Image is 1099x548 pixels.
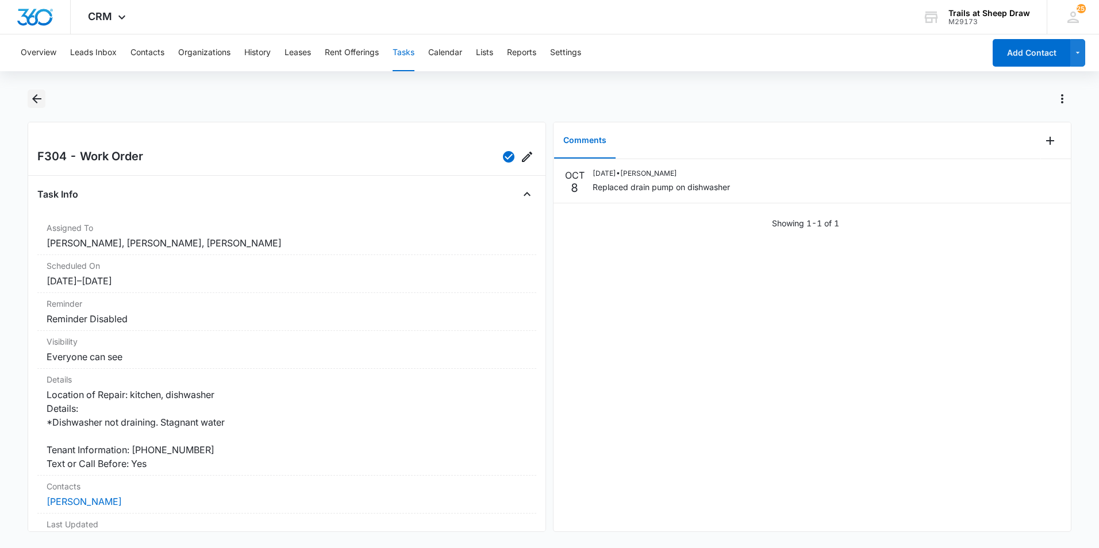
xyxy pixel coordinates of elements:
dd: Reminder Disabled [47,312,527,326]
button: History [244,34,271,71]
div: DetailsLocation of Repair: kitchen, dishwasher Details: *Dishwasher not draining. Stagnant water ... [37,369,536,476]
dd: [PERSON_NAME], [PERSON_NAME], [PERSON_NAME] [47,236,527,250]
dt: Details [47,373,527,385]
p: Showing 1-1 of 1 [772,217,839,229]
div: Contacts[PERSON_NAME] [37,476,536,514]
button: Calendar [428,34,462,71]
p: 8 [571,182,578,194]
button: Comments [554,123,616,159]
dt: Scheduled On [47,260,527,272]
a: [PERSON_NAME] [47,496,122,507]
p: OCT [565,168,585,182]
button: Actions [1053,90,1071,108]
div: VisibilityEveryone can see [37,331,536,369]
dd: [DATE] – [DATE] [47,274,527,288]
p: Replaced drain pump on dishwasher [593,181,730,193]
button: Reports [507,34,536,71]
h2: F304 - Work Order [37,148,143,166]
p: [DATE] • [PERSON_NAME] [593,168,730,179]
button: Contacts [130,34,164,71]
dt: Visibility [47,335,527,348]
div: Scheduled On[DATE]–[DATE] [37,255,536,293]
span: 257 [1077,4,1086,13]
button: Back [28,90,45,108]
div: Assigned To[PERSON_NAME], [PERSON_NAME], [PERSON_NAME] [37,217,536,255]
button: Leases [285,34,311,71]
h4: Task Info [37,187,78,201]
button: Organizations [178,34,230,71]
div: notifications count [1077,4,1086,13]
button: Settings [550,34,581,71]
dd: Everyone can see [47,350,527,364]
dt: Reminder [47,298,527,310]
button: Lists [476,34,493,71]
button: Rent Offerings [325,34,379,71]
button: Tasks [393,34,414,71]
dt: Last Updated [47,518,527,530]
button: Close [518,185,536,203]
button: Add Comment [1041,132,1059,150]
span: CRM [88,10,112,22]
div: account id [948,18,1030,26]
dt: Contacts [47,480,527,492]
dd: Location of Repair: kitchen, dishwasher Details: *Dishwasher not draining. Stagnant water Tenant ... [47,388,527,470]
div: account name [948,9,1030,18]
button: Leads Inbox [70,34,117,71]
button: Overview [21,34,56,71]
dt: Assigned To [47,222,527,234]
button: Edit [518,148,536,166]
div: ReminderReminder Disabled [37,293,536,331]
button: Add Contact [993,39,1070,67]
